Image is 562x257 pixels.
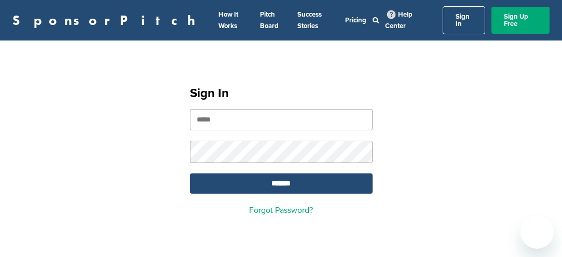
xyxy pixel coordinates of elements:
a: Pricing [345,16,366,24]
a: Forgot Password? [249,205,313,215]
a: Pitch Board [260,10,279,30]
a: SponsorPitch [12,13,202,27]
a: Success Stories [297,10,322,30]
a: Sign In [443,6,486,34]
h1: Sign In [190,84,373,103]
a: Sign Up Free [491,7,550,34]
a: Help Center [385,8,413,32]
iframe: Button to launch messaging window [520,215,554,249]
a: How It Works [218,10,238,30]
